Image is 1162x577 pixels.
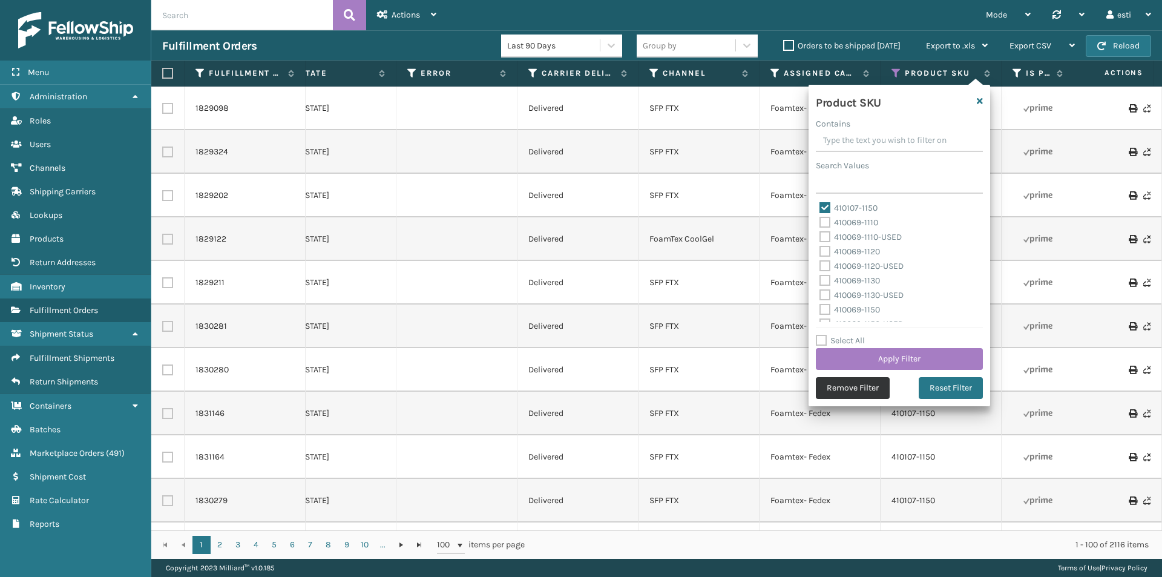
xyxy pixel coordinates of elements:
[195,320,227,332] a: 1830281
[421,68,494,79] label: Error
[760,305,881,348] td: Foamtex- Fedex
[891,495,935,506] a: 410107-1150
[275,130,396,174] td: [US_STATE]
[638,174,760,217] td: SFP FTX
[28,67,49,77] span: Menu
[517,479,638,523] td: Delivered
[1026,68,1051,79] label: Is Prime
[30,163,65,173] span: Channels
[1143,322,1151,331] i: Never Shipped
[195,407,225,420] a: 1831146
[106,448,125,458] span: ( 491 )
[1143,148,1151,156] i: Never Shipped
[517,87,638,130] td: Delivered
[1143,496,1151,505] i: Never Shipped
[275,348,396,392] td: [US_STATE]
[30,424,61,435] span: Batches
[392,536,410,554] a: Go to the next page
[166,559,275,577] p: Copyright 2023 Milliard™ v 1.0.185
[760,130,881,174] td: Foamtex- Fedex
[517,130,638,174] td: Delivered
[1129,496,1136,505] i: Print Label
[819,275,880,286] label: 410069-1130
[30,116,51,126] span: Roles
[30,329,93,339] span: Shipment Status
[30,448,104,458] span: Marketplace Orders
[437,539,455,551] span: 100
[816,335,865,346] label: Select All
[760,479,881,523] td: Foamtex- Fedex
[517,435,638,479] td: Delivered
[1129,453,1136,461] i: Print Label
[30,257,96,268] span: Return Addresses
[415,540,424,550] span: Go to the last page
[1129,104,1136,113] i: Print Label
[1086,35,1151,57] button: Reload
[638,392,760,435] td: SFP FTX
[1129,322,1136,331] i: Print Label
[760,435,881,479] td: Foamtex- Fedex
[195,146,228,158] a: 1829324
[1143,453,1151,461] i: Never Shipped
[816,377,890,399] button: Remove Filter
[760,348,881,392] td: Foamtex- Fedex
[819,319,904,329] label: 410069-1150-USED
[643,39,677,52] div: Group by
[275,479,396,523] td: [US_STATE]
[30,377,98,387] span: Return Shipments
[760,174,881,217] td: Foamtex- Fedex
[1129,148,1136,156] i: Print Label
[1009,41,1051,51] span: Export CSV
[816,92,881,110] h4: Product SKU
[1058,564,1100,572] a: Terms of Use
[275,174,396,217] td: [US_STATE]
[30,353,114,363] span: Fulfillment Shipments
[638,305,760,348] td: SFP FTX
[784,68,857,79] label: Assigned Carrier
[517,523,638,566] td: Delivered
[211,536,229,554] a: 2
[760,261,881,305] td: Foamtex- Fedex
[30,210,62,220] span: Lookups
[926,41,975,51] span: Export to .xls
[819,217,878,228] label: 410069-1110
[283,536,301,554] a: 6
[760,87,881,130] td: Foamtex- Fedex
[819,305,880,315] label: 410069-1150
[195,364,229,376] a: 1830280
[891,452,935,462] a: 410107-1150
[30,305,98,315] span: Fulfillment Orders
[542,68,615,79] label: Carrier Delivery Status
[356,536,374,554] a: 10
[986,10,1007,20] span: Mode
[816,117,850,130] label: Contains
[517,261,638,305] td: Delivered
[1143,366,1151,374] i: Never Shipped
[919,377,983,399] button: Reset Filter
[320,536,338,554] a: 8
[195,277,225,289] a: 1829211
[816,348,983,370] button: Apply Filter
[275,261,396,305] td: [US_STATE]
[1143,191,1151,200] i: Never Shipped
[819,203,878,213] label: 410107-1150
[162,39,257,53] h3: Fulfillment Orders
[1143,279,1151,287] i: Never Shipped
[392,10,420,20] span: Actions
[192,536,211,554] a: 1
[819,290,904,300] label: 410069-1130-USED
[275,523,396,566] td: [US_STATE]
[275,392,396,435] td: [US_STATE]
[30,519,59,529] span: Reports
[265,536,283,554] a: 5
[760,523,881,566] td: Foamtex- Fedex
[1129,191,1136,200] i: Print Label
[517,392,638,435] td: Delivered
[816,130,983,152] input: Type the text you wish to filter on
[1143,104,1151,113] i: Never Shipped
[30,234,64,244] span: Products
[275,435,396,479] td: [US_STATE]
[638,523,760,566] td: SFP FTX
[229,536,247,554] a: 3
[18,12,133,48] img: logo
